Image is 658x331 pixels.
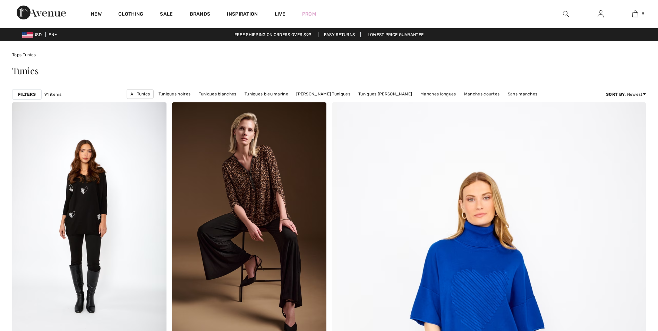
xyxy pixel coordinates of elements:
[22,32,44,37] span: USD
[44,91,61,97] span: 91 items
[91,11,102,18] a: New
[302,10,316,18] a: Prom
[155,90,194,99] a: Tuniques noires
[362,32,429,37] a: Lowest Price Guarantee
[49,32,54,37] font: EN
[17,6,66,19] img: 1ère Avenue
[632,10,638,18] img: My Bag
[318,32,361,37] a: Easy Returns
[241,90,292,99] a: Tuniques bleu marine
[12,65,39,77] span: Tunics
[606,92,625,97] strong: Sort By
[504,90,541,99] a: Sans manches
[227,11,258,18] span: Inspiration
[293,90,354,99] a: [PERSON_NAME] Tuniques
[229,32,317,37] a: Free shipping on orders over $99
[190,11,211,18] a: Brands
[12,52,22,57] a: Tops
[23,52,36,57] a: Tunics
[598,10,604,18] img: My Info
[275,10,285,18] a: Live
[417,90,460,99] a: Manches longues
[461,90,503,99] a: Manches courtes
[160,11,173,18] a: Sale
[563,10,569,18] img: search the website
[22,32,33,38] img: US Dollar
[355,90,416,99] a: Tuniques [PERSON_NAME]
[195,90,240,99] a: Tuniques blanches
[642,11,644,17] span: 8
[118,11,143,18] a: Clothing
[592,10,609,18] a: Sign In
[127,89,154,99] a: All Tunics
[18,91,36,97] strong: Filters
[618,10,652,18] a: 8
[606,92,643,97] font: : Newest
